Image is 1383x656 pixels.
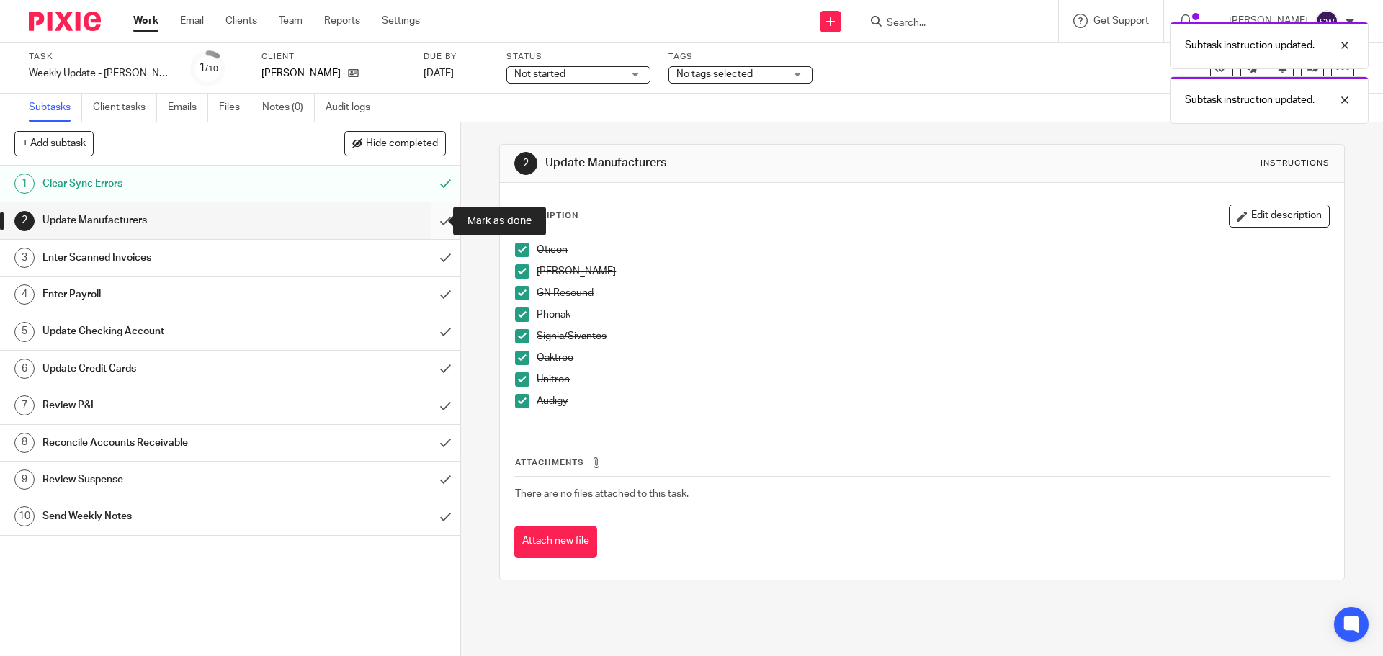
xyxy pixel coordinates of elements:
[537,307,1328,322] p: Phonak
[29,66,173,81] div: Weekly Update - [PERSON_NAME]
[14,395,35,415] div: 7
[537,351,1328,365] p: Oaktree
[514,69,565,79] span: Not started
[93,94,157,122] a: Client tasks
[14,469,35,490] div: 9
[506,51,650,63] label: Status
[537,329,1328,343] p: Signia/Sivantos
[537,394,1328,408] p: Audigy
[14,131,94,156] button: + Add subtask
[537,243,1328,257] p: Oticon
[515,459,584,467] span: Attachments
[676,69,753,79] span: No tags selected
[514,152,537,175] div: 2
[42,247,292,269] h1: Enter Scanned Invoices
[180,14,204,28] a: Email
[199,60,218,76] div: 1
[42,210,292,231] h1: Update Manufacturers
[42,320,292,342] h1: Update Checking Account
[219,94,251,122] a: Files
[514,526,597,558] button: Attach new file
[29,94,82,122] a: Subtasks
[261,66,341,81] p: [PERSON_NAME]
[14,174,35,194] div: 1
[168,94,208,122] a: Emails
[1315,10,1338,33] img: svg%3E
[366,138,438,150] span: Hide completed
[14,322,35,342] div: 5
[42,469,292,490] h1: Review Suspense
[14,506,35,526] div: 10
[537,372,1328,387] p: Unitron
[1261,158,1330,169] div: Instructions
[14,359,35,379] div: 6
[29,12,101,31] img: Pixie
[326,94,381,122] a: Audit logs
[14,433,35,453] div: 8
[14,211,35,231] div: 2
[14,284,35,305] div: 4
[29,51,173,63] label: Task
[1185,93,1315,107] p: Subtask instruction updated.
[1185,38,1315,53] p: Subtask instruction updated.
[14,248,35,268] div: 3
[279,14,303,28] a: Team
[668,51,813,63] label: Tags
[514,210,578,222] p: Description
[424,68,454,78] span: [DATE]
[42,506,292,527] h1: Send Weekly Notes
[262,94,315,122] a: Notes (0)
[324,14,360,28] a: Reports
[382,14,420,28] a: Settings
[537,264,1328,279] p: [PERSON_NAME]
[42,358,292,379] h1: Update Credit Cards
[42,173,292,194] h1: Clear Sync Errors
[424,51,488,63] label: Due by
[42,432,292,454] h1: Reconcile Accounts Receivable
[29,66,173,81] div: Weekly Update - Kelly
[537,286,1328,300] p: GN Resound
[1229,205,1330,228] button: Edit description
[42,395,292,416] h1: Review P&L
[261,51,406,63] label: Client
[344,131,446,156] button: Hide completed
[133,14,158,28] a: Work
[515,489,689,499] span: There are no files attached to this task.
[545,156,953,171] h1: Update Manufacturers
[225,14,257,28] a: Clients
[42,284,292,305] h1: Enter Payroll
[205,65,218,73] small: /10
